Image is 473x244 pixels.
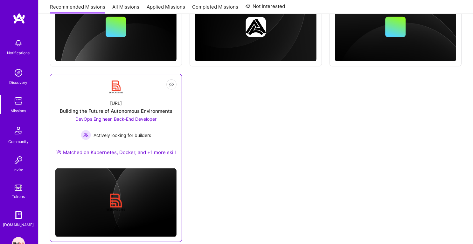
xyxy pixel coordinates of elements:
[12,193,25,200] div: Tokens
[108,79,124,95] img: Company Logo
[55,79,177,163] a: Company Logo[URL]Building the Future of Autonomous EnvironmentsDevOps Engineer, Back-End Develope...
[169,82,174,87] i: icon EyeClosed
[8,138,29,145] div: Community
[12,154,25,166] img: Invite
[192,3,239,14] a: Completed Missions
[11,123,26,138] img: Community
[11,107,26,114] div: Missions
[13,13,25,24] img: logo
[55,168,177,237] img: cover
[113,3,140,14] a: All Missions
[12,209,25,221] img: guide book
[94,132,151,139] span: Actively looking for builders
[50,3,105,14] a: Recommended Missions
[246,17,266,37] img: Company logo
[12,66,25,79] img: discovery
[56,149,61,154] img: Ateam Purple Icon
[81,130,91,140] img: Actively looking for builders
[7,50,30,56] div: Notifications
[147,3,185,14] a: Applied Missions
[110,100,122,106] div: [URL]
[14,166,24,173] div: Invite
[15,185,22,191] img: tokens
[10,79,28,86] div: Discovery
[3,221,34,228] div: [DOMAIN_NAME]
[12,37,25,50] img: bell
[75,116,157,122] span: DevOps Engineer, Back-End Developer
[56,149,176,156] div: Matched on Kubernetes, Docker, and +1 more skill
[60,108,172,114] div: Building the Future of Autonomous Environments
[12,95,25,107] img: teamwork
[106,192,126,213] img: Company logo
[246,3,285,14] a: Not Interested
